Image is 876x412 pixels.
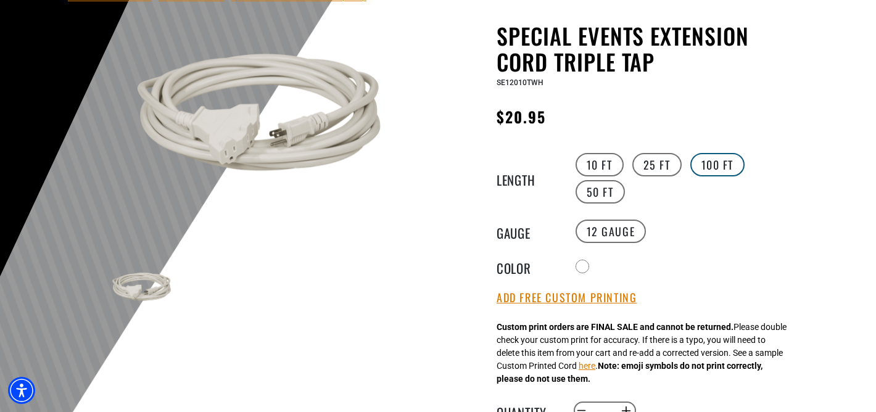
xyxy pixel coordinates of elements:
[497,291,637,305] button: Add Free Custom Printing
[497,105,546,128] span: $20.95
[497,170,558,186] legend: Length
[497,321,787,385] div: Please double check your custom print for accuracy. If there is a typo, you will need to delete t...
[104,25,402,223] img: white
[497,23,799,75] h1: Special Events Extension Cord Triple Tap
[8,377,35,404] div: Accessibility Menu
[104,266,176,313] img: white
[497,78,543,87] span: SE12010TWH
[497,361,762,384] strong: Note: emoji symbols do not print correctly, please do not use them.
[579,360,595,373] button: here
[690,153,745,176] label: 100 FT
[632,153,682,176] label: 25 FT
[497,322,733,332] strong: Custom print orders are FINAL SALE and cannot be returned.
[576,180,625,204] label: 50 FT
[576,220,647,243] label: 12 Gauge
[497,258,558,274] legend: Color
[497,223,558,239] legend: Gauge
[576,153,624,176] label: 10 FT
